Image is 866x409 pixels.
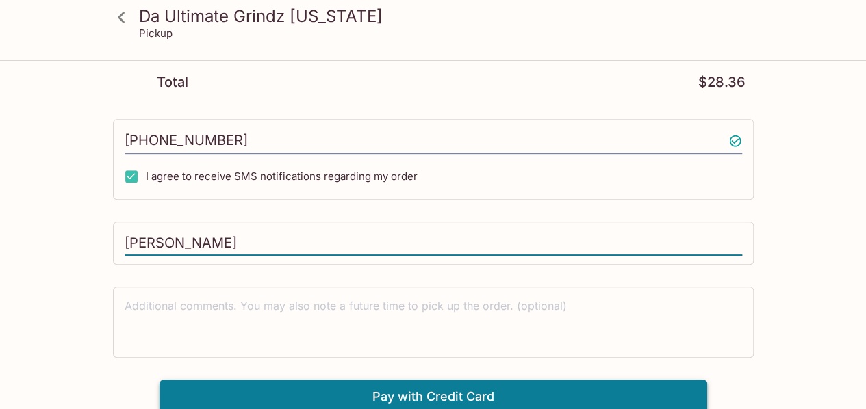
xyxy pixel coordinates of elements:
[157,76,188,89] p: Total
[139,27,173,40] p: Pickup
[146,170,418,183] span: I agree to receive SMS notifications regarding my order
[139,5,751,27] h3: Da Ultimate Grindz [US_STATE]
[125,230,742,256] input: Enter first and last name
[698,76,746,89] p: $28.36
[125,128,742,154] input: Enter phone number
